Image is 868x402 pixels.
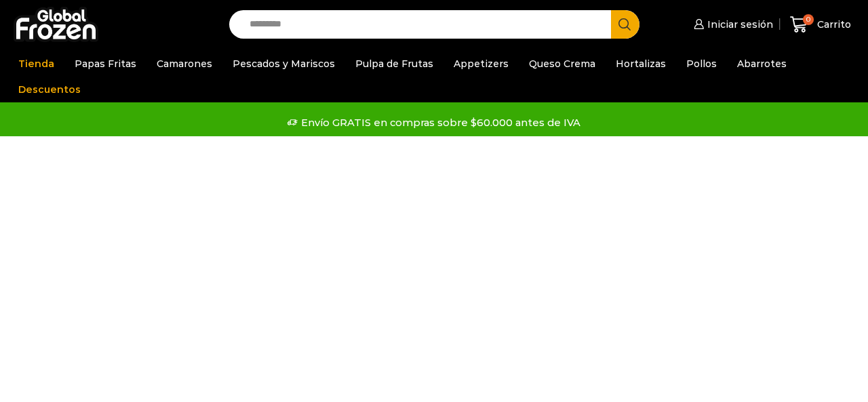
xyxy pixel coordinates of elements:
[679,51,724,77] a: Pollos
[12,77,87,102] a: Descuentos
[730,51,793,77] a: Abarrotes
[349,51,440,77] a: Pulpa de Frutas
[704,18,773,31] span: Iniciar sesión
[522,51,602,77] a: Queso Crema
[68,51,143,77] a: Papas Fritas
[150,51,219,77] a: Camarones
[814,18,851,31] span: Carrito
[690,11,773,38] a: Iniciar sesión
[803,14,814,25] span: 0
[787,9,854,41] a: 0 Carrito
[226,51,342,77] a: Pescados y Mariscos
[611,10,639,39] button: Search button
[12,51,61,77] a: Tienda
[447,51,515,77] a: Appetizers
[609,51,673,77] a: Hortalizas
